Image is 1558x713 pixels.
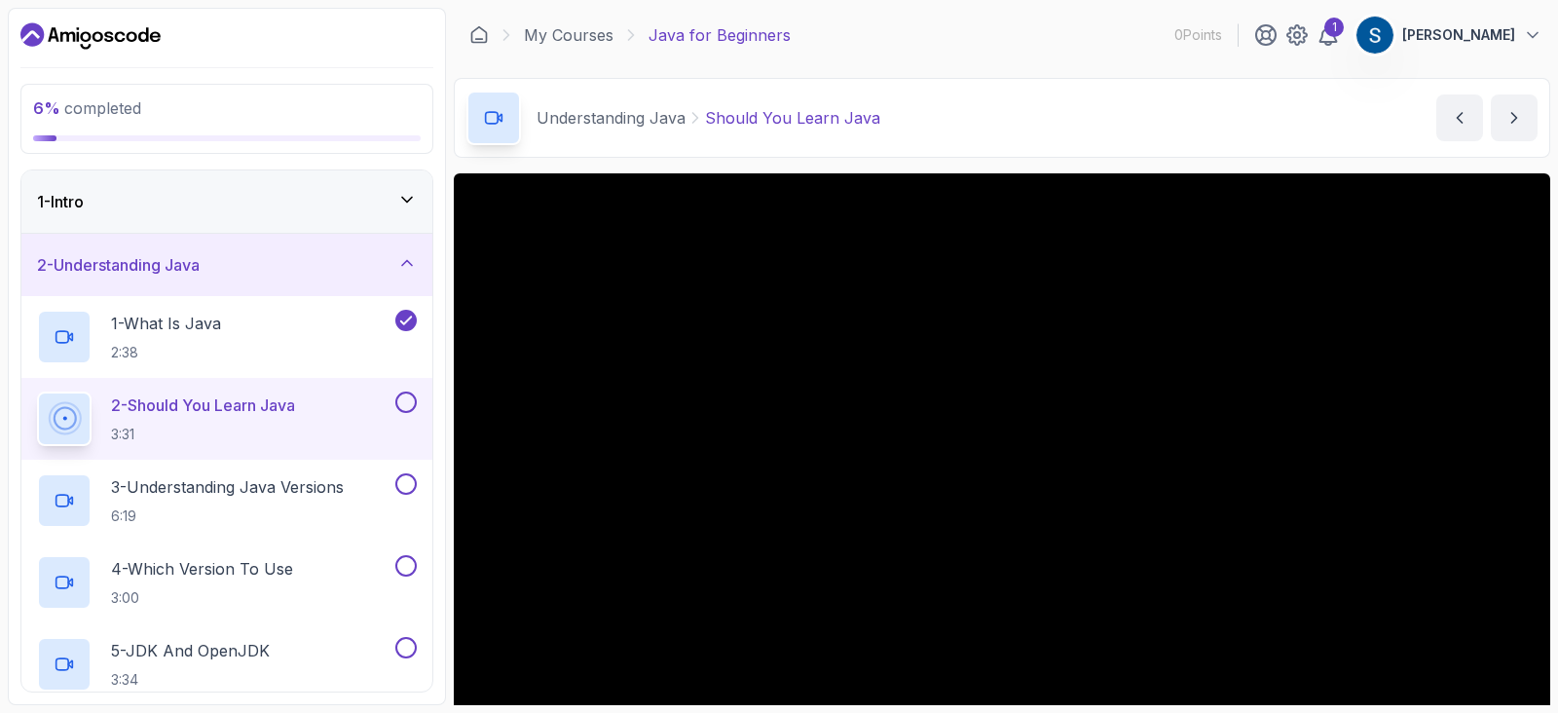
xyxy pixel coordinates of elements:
span: 6 % [33,98,60,118]
button: 1-Intro [21,170,432,233]
div: 1 [1324,18,1344,37]
a: Dashboard [20,20,161,52]
a: Dashboard [469,25,489,45]
img: user profile image [1356,17,1393,54]
a: My Courses [524,23,613,47]
button: user profile image[PERSON_NAME] [1355,16,1542,55]
button: 4-Which Version To Use3:00 [37,555,417,610]
p: 0 Points [1174,25,1222,45]
p: 3 - Understanding Java Versions [111,475,344,499]
a: 1 [1317,23,1340,47]
h3: 2 - Understanding Java [37,253,200,277]
button: 2-Should You Learn Java3:31 [37,392,417,446]
p: 4 - Which Version To Use [111,557,293,581]
button: 1-What Is Java2:38 [37,310,417,364]
button: next content [1491,94,1538,141]
p: 6:19 [111,507,344,526]
p: Understanding Java [537,106,686,130]
button: 5-JDK And OpenJDK3:34 [37,637,417,692]
p: 2:38 [111,343,221,362]
button: 3-Understanding Java Versions6:19 [37,473,417,528]
span: completed [33,98,141,118]
p: 1 - What Is Java [111,312,221,335]
p: 3:34 [111,670,270,690]
p: 3:00 [111,588,293,608]
p: [PERSON_NAME] [1402,25,1515,45]
p: 2 - Should You Learn Java [111,394,295,417]
p: Java for Beginners [649,23,791,47]
p: 5 - JDK And OpenJDK [111,639,270,662]
p: Should You Learn Java [705,106,880,130]
p: 3:31 [111,425,295,444]
h3: 1 - Intro [37,190,84,213]
button: 2-Understanding Java [21,234,432,296]
button: previous content [1436,94,1483,141]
